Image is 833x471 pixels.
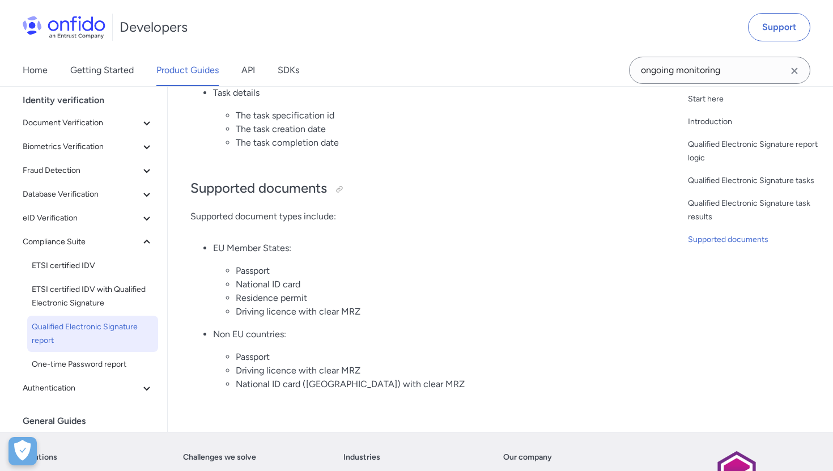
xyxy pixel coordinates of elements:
[70,54,134,86] a: Getting Started
[236,136,640,150] li: The task completion date
[236,278,640,291] li: National ID card
[32,283,154,310] span: ETSI certified IDV with Qualified Electronic Signature
[18,207,158,230] button: eID Verification
[18,135,158,158] button: Biometrics Verification
[23,211,140,225] span: eID Verification
[236,264,640,278] li: Passport
[27,353,158,376] a: One-time Password report
[236,364,640,377] li: Driving licence with clear MRZ
[27,254,158,277] a: ETSI certified IDV
[23,164,140,177] span: Fraud Detection
[629,57,810,84] input: Onfido search input field
[23,381,140,395] span: Authentication
[688,138,824,165] a: Qualified Electronic Signature report logic
[23,116,140,130] span: Document Verification
[213,328,640,341] p: Non EU countries:
[236,291,640,305] li: Residence permit
[32,320,154,347] span: Qualified Electronic Signature report
[688,233,824,247] a: Supported documents
[190,210,640,223] p: Supported document types include:
[688,174,824,188] a: Qualified Electronic Signature tasks
[18,231,158,253] button: Compliance Suite
[788,64,801,78] svg: Clear search field button
[343,451,380,464] a: Industries
[23,451,57,464] a: Solutions
[27,278,158,315] a: ETSI certified IDV with Qualified Electronic Signature
[236,122,640,136] li: The task creation date
[18,159,158,182] button: Fraud Detection
[18,377,158,400] button: Authentication
[236,377,640,391] li: National ID card ([GEOGRAPHIC_DATA]) with clear MRZ
[213,241,640,255] p: EU Member States:
[688,197,824,224] a: Qualified Electronic Signature task results
[236,109,640,122] li: The task specification id
[156,54,219,86] a: Product Guides
[23,410,163,432] div: General Guides
[236,305,640,319] li: Driving licence with clear MRZ
[213,86,640,150] li: Task details
[190,179,640,198] h2: Supported documents
[688,92,824,106] a: Start here
[23,54,48,86] a: Home
[278,54,299,86] a: SDKs
[8,437,37,465] button: Open Preferences
[241,54,255,86] a: API
[32,358,154,371] span: One-time Password report
[120,18,188,36] h1: Developers
[748,13,810,41] a: Support
[18,112,158,134] button: Document Verification
[23,188,140,201] span: Database Verification
[183,451,256,464] a: Challenges we solve
[688,115,824,129] a: Introduction
[23,89,163,112] div: Identity verification
[236,350,640,364] li: Passport
[23,235,140,249] span: Compliance Suite
[32,259,154,273] span: ETSI certified IDV
[8,437,37,465] div: Cookie Preferences
[23,140,140,154] span: Biometrics Verification
[18,183,158,206] button: Database Verification
[503,451,552,464] a: Our company
[27,316,158,352] a: Qualified Electronic Signature report
[23,16,105,39] img: Onfido Logo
